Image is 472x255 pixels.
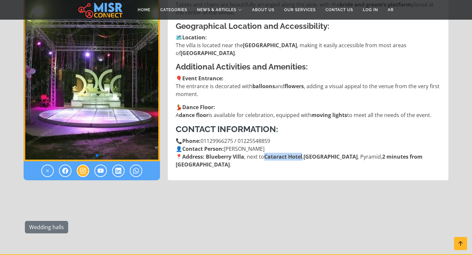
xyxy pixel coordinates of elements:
[176,33,442,57] p: 🗺️ The villa is located near the , making it easily accessible from most areas of .
[182,153,205,160] strong: Address:
[311,111,347,119] strong: moving lights
[176,103,442,119] p: 💃 A is available for celebration, equipped with to meet all the needs of the event.
[247,4,279,16] a: About Us
[304,153,358,160] strong: [GEOGRAPHIC_DATA]
[176,74,442,98] p: 🎈 The entrance is decorated with and , adding a visual appeal to the venue from the very first mo...
[321,4,358,16] a: Contact Us
[279,4,321,16] a: Our Services
[25,221,68,233] a: Wedding halls
[176,62,308,71] strong: Additional Activities and Amenities:
[197,7,236,13] span: News & Articles
[383,4,399,16] a: AR
[78,2,122,18] img: main.misr_connect
[155,4,192,16] a: Categories
[133,4,155,16] a: Home
[96,154,98,157] span: Go to slide 3
[182,34,207,41] strong: Location:
[264,153,302,160] strong: Cataract Hotel
[179,111,208,119] strong: dance floor
[176,124,278,134] strong: Contact Information:
[252,83,275,90] strong: balloons
[182,137,201,145] strong: Phone:
[182,104,215,111] strong: Dance Floor:
[176,21,329,31] strong: Geographical Location and Accessibility:
[285,83,304,90] strong: flowers
[182,145,224,152] strong: Contact Person:
[182,75,224,82] strong: Event Entrance:
[358,4,383,16] a: Log in
[181,49,235,57] strong: [GEOGRAPHIC_DATA]
[243,42,297,49] strong: [GEOGRAPHIC_DATA]
[176,153,423,168] strong: 2 minutes from [GEOGRAPHIC_DATA]
[90,154,93,157] span: Go to slide 2
[176,137,442,168] p: 📞 01129966275 / 01225548859 👤 [PERSON_NAME] 📍 , next to , , Pyramid, .
[85,154,88,157] span: Go to slide 1
[192,4,247,16] a: News & Articles
[206,153,244,160] strong: Blueberry Villa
